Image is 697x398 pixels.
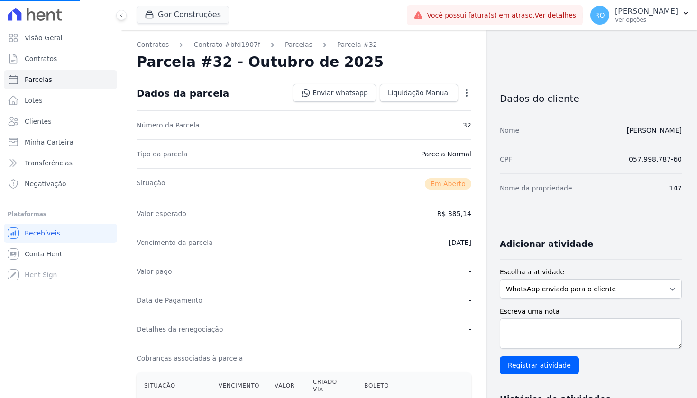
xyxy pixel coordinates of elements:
a: Contrato #bfd1907f [193,40,260,50]
a: Transferências [4,154,117,172]
h2: Parcela #32 - Outubro de 2025 [137,54,384,71]
a: Recebíveis [4,224,117,243]
span: Minha Carteira [25,137,73,147]
h3: Adicionar atividade [500,238,593,250]
span: Clientes [25,117,51,126]
span: Contratos [25,54,57,63]
label: Escreva uma nota [500,307,682,317]
span: Lotes [25,96,43,105]
input: Registrar atividade [500,356,579,374]
dd: - [469,267,471,276]
dt: Nome da propriedade [500,183,572,193]
dd: [DATE] [449,238,471,247]
a: Lotes [4,91,117,110]
a: Conta Hent [4,244,117,263]
dd: 147 [669,183,682,193]
span: Negativação [25,179,66,189]
div: Plataformas [8,208,113,220]
dt: Vencimento da parcela [137,238,213,247]
a: Contratos [4,49,117,68]
span: Transferências [25,158,73,168]
nav: Breadcrumb [137,40,471,50]
div: Dados da parcela [137,88,229,99]
a: Clientes [4,112,117,131]
dt: Valor esperado [137,209,186,218]
button: Gor Construções [137,6,229,24]
dt: Tipo da parcela [137,149,188,159]
span: RQ [595,12,605,18]
dt: Valor pago [137,267,172,276]
span: Parcelas [25,75,52,84]
span: Você possui fatura(s) em atraso. [427,10,576,20]
a: Negativação [4,174,117,193]
dt: Data de Pagamento [137,296,202,305]
a: Parcela #32 [337,40,377,50]
span: Visão Geral [25,33,63,43]
span: Liquidação Manual [388,88,450,98]
dt: Detalhes da renegociação [137,325,223,334]
dd: 32 [463,120,471,130]
dd: - [469,325,471,334]
dt: CPF [500,154,512,164]
dd: - [469,296,471,305]
dt: Situação [137,178,165,190]
dt: Cobranças associadas à parcela [137,353,243,363]
span: Recebíveis [25,228,60,238]
label: Escolha a atividade [500,267,682,277]
dd: Parcela Normal [421,149,471,159]
dt: Nome [500,126,519,135]
a: Liquidação Manual [380,84,458,102]
a: Contratos [137,40,169,50]
a: Enviar whatsapp [293,84,376,102]
a: Ver detalhes [535,11,577,19]
button: RQ [PERSON_NAME] Ver opções [583,2,697,28]
a: [PERSON_NAME] [627,127,682,134]
a: Parcelas [285,40,312,50]
dt: Número da Parcela [137,120,200,130]
p: Ver opções [615,16,678,24]
a: Visão Geral [4,28,117,47]
p: [PERSON_NAME] [615,7,678,16]
dd: 057.998.787-60 [629,154,682,164]
dd: R$ 385,14 [437,209,471,218]
a: Minha Carteira [4,133,117,152]
span: Em Aberto [425,178,471,190]
span: Conta Hent [25,249,62,259]
h3: Dados do cliente [500,93,682,104]
a: Parcelas [4,70,117,89]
